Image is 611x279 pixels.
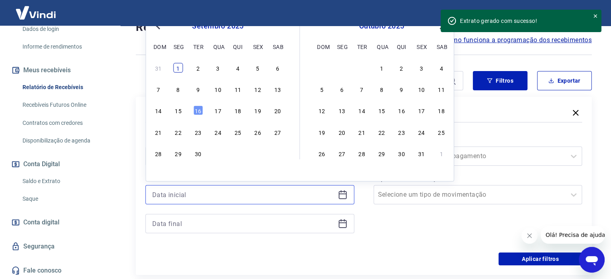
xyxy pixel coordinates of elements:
[273,127,282,137] div: Choose sábado, 27 de setembro de 2025
[19,191,110,207] a: Saque
[473,71,527,90] button: Filtros
[233,63,243,73] div: Choose quinta-feira, 4 de setembro de 2025
[417,106,426,115] div: Choose sexta-feira, 17 de outubro de 2025
[417,149,426,158] div: Choose sexta-feira, 31 de outubro de 2025
[397,149,407,158] div: Choose quinta-feira, 30 de outubro de 2025
[437,106,446,115] div: Choose sábado, 18 de outubro de 2025
[541,226,605,244] iframe: Mensagem da empresa
[253,41,262,51] div: sex
[233,84,243,94] div: Choose quinta-feira, 11 de setembro de 2025
[357,127,366,137] div: Choose terça-feira, 21 de outubro de 2025
[397,106,407,115] div: Choose quinta-feira, 16 de outubro de 2025
[317,127,327,137] div: Choose domingo, 19 de outubro de 2025
[5,6,67,12] span: Olá! Precisa de ajuda?
[317,106,327,115] div: Choose domingo, 12 de outubro de 2025
[253,63,262,73] div: Choose sexta-feira, 5 de setembro de 2025
[521,228,537,244] iframe: Fechar mensagem
[10,238,110,255] a: Segurança
[273,84,282,94] div: Choose sábado, 13 de setembro de 2025
[375,135,581,145] label: Forma de Pagamento
[397,127,407,137] div: Choose quinta-feira, 23 de outubro de 2025
[213,106,223,115] div: Choose quarta-feira, 17 de setembro de 2025
[153,149,163,158] div: Choose domingo, 28 de setembro de 2025
[317,63,327,73] div: Choose domingo, 28 de setembro de 2025
[213,41,223,51] div: qua
[19,115,110,131] a: Contratos com credores
[153,84,163,94] div: Choose domingo, 7 de setembro de 2025
[437,127,446,137] div: Choose sábado, 25 de outubro de 2025
[153,63,163,73] div: Choose domingo, 31 de agosto de 2025
[253,84,262,94] div: Choose sexta-feira, 12 de setembro de 2025
[357,63,366,73] div: Choose terça-feira, 30 de setembro de 2025
[273,63,282,73] div: Choose sábado, 6 de setembro de 2025
[417,127,426,137] div: Choose sexta-feira, 24 de outubro de 2025
[316,62,448,159] div: month 2025-10
[19,21,110,37] a: Dados de login
[23,217,59,228] span: Conta digital
[460,17,583,25] div: Extrato gerado com sucesso!
[253,127,262,137] div: Choose sexta-feira, 26 de setembro de 2025
[357,149,366,158] div: Choose terça-feira, 28 de outubro de 2025
[337,41,347,51] div: seg
[152,62,283,159] div: month 2025-09
[417,41,426,51] div: sex
[174,84,183,94] div: Choose segunda-feira, 8 de setembro de 2025
[19,39,110,55] a: Informe de rendimentos
[174,63,183,73] div: Choose segunda-feira, 1 de setembro de 2025
[437,41,446,51] div: sab
[253,149,262,158] div: Choose sexta-feira, 3 de outubro de 2025
[437,149,446,158] div: Choose sábado, 1 de novembro de 2025
[152,218,335,230] input: Data final
[437,63,446,73] div: Choose sábado, 4 de outubro de 2025
[426,35,592,45] span: Saiba como funciona a programação dos recebimentos
[273,106,282,115] div: Choose sábado, 20 de setembro de 2025
[193,63,203,73] div: Choose terça-feira, 2 de setembro de 2025
[397,63,407,73] div: Choose quinta-feira, 2 de outubro de 2025
[273,149,282,158] div: Choose sábado, 4 de outubro de 2025
[152,189,335,201] input: Data inicial
[174,106,183,115] div: Choose segunda-feira, 15 de setembro de 2025
[316,21,448,31] div: outubro 2025
[153,106,163,115] div: Choose domingo, 14 de setembro de 2025
[417,63,426,73] div: Choose sexta-feira, 3 de outubro de 2025
[417,84,426,94] div: Choose sexta-feira, 10 de outubro de 2025
[377,106,386,115] div: Choose quarta-feira, 15 de outubro de 2025
[375,174,581,183] label: Tipo de Movimentação
[213,84,223,94] div: Choose quarta-feira, 10 de setembro de 2025
[377,41,386,51] div: qua
[213,149,223,158] div: Choose quarta-feira, 1 de outubro de 2025
[499,253,582,265] button: Aplicar filtros
[377,127,386,137] div: Choose quarta-feira, 22 de outubro de 2025
[10,0,62,25] img: Vindi
[193,84,203,94] div: Choose terça-feira, 9 de setembro de 2025
[174,127,183,137] div: Choose segunda-feira, 22 de setembro de 2025
[19,132,110,149] a: Disponibilização de agenda
[357,106,366,115] div: Choose terça-feira, 14 de outubro de 2025
[10,155,110,173] button: Conta Digital
[572,6,601,20] button: Sair
[377,149,386,158] div: Choose quarta-feira, 29 de outubro de 2025
[317,41,327,51] div: dom
[233,106,243,115] div: Choose quinta-feira, 18 de setembro de 2025
[174,149,183,158] div: Choose segunda-feira, 29 de setembro de 2025
[233,127,243,137] div: Choose quinta-feira, 25 de setembro de 2025
[537,71,592,90] button: Exportar
[337,106,347,115] div: Choose segunda-feira, 13 de outubro de 2025
[233,41,243,51] div: qui
[174,41,183,51] div: seg
[10,214,110,231] a: Conta digital
[233,149,243,158] div: Choose quinta-feira, 2 de outubro de 2025
[153,41,163,51] div: dom
[397,84,407,94] div: Choose quinta-feira, 9 de outubro de 2025
[213,63,223,73] div: Choose quarta-feira, 3 de setembro de 2025
[193,149,203,158] div: Choose terça-feira, 30 de setembro de 2025
[153,21,163,31] button: Previous Month
[253,106,262,115] div: Choose sexta-feira, 19 de setembro de 2025
[10,61,110,79] button: Meus recebíveis
[579,247,605,273] iframe: Botão para abrir a janela de mensagens
[437,84,446,94] div: Choose sábado, 11 de outubro de 2025
[213,127,223,137] div: Choose quarta-feira, 24 de setembro de 2025
[337,63,347,73] div: Choose segunda-feira, 29 de setembro de 2025
[377,63,386,73] div: Choose quarta-feira, 1 de outubro de 2025
[377,84,386,94] div: Choose quarta-feira, 8 de outubro de 2025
